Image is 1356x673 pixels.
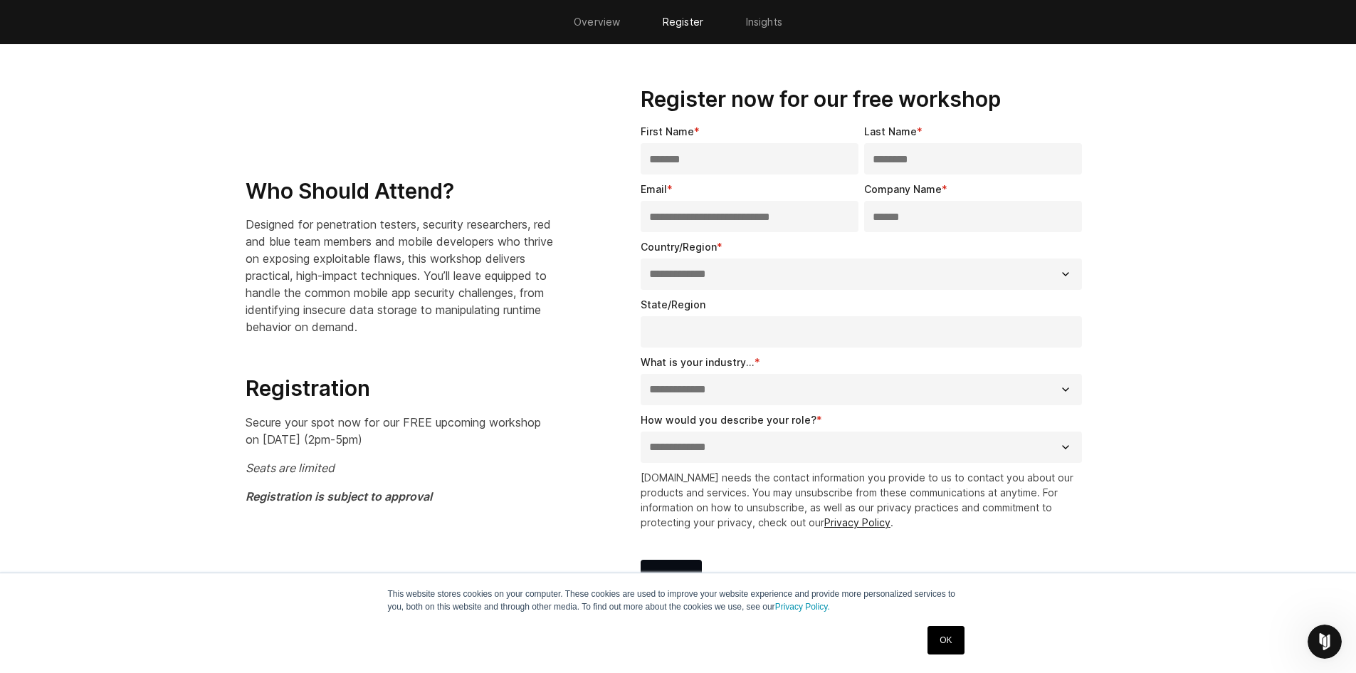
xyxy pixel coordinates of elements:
[641,414,816,426] span: How would you describe your role?
[388,588,969,613] p: This website stores cookies on your computer. These cookies are used to improve your website expe...
[641,298,705,311] span: State/Region
[641,125,694,137] span: First Name
[641,470,1088,530] p: [DOMAIN_NAME] needs the contact information you provide to us to contact you about our products a...
[641,183,667,195] span: Email
[1308,625,1342,659] iframe: Intercom live chat
[246,178,555,205] h3: Who Should Attend?
[246,414,555,448] p: Secure your spot now for our FREE upcoming workshop on [DATE] (2pm-5pm)
[246,461,335,475] em: Seats are limited
[641,86,1088,113] h3: Register now for our free workshop
[246,375,555,402] h3: Registration
[641,241,717,253] span: Country/Region
[864,125,917,137] span: Last Name
[775,602,830,612] a: Privacy Policy.
[246,489,432,504] em: Registration is subject to approval
[246,216,555,335] p: Designed for penetration testers, security researchers, red and blue team members and mobile deve...
[641,356,755,368] span: What is your industry...
[927,626,964,654] a: OK
[864,183,942,195] span: Company Name
[824,516,890,528] a: Privacy Policy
